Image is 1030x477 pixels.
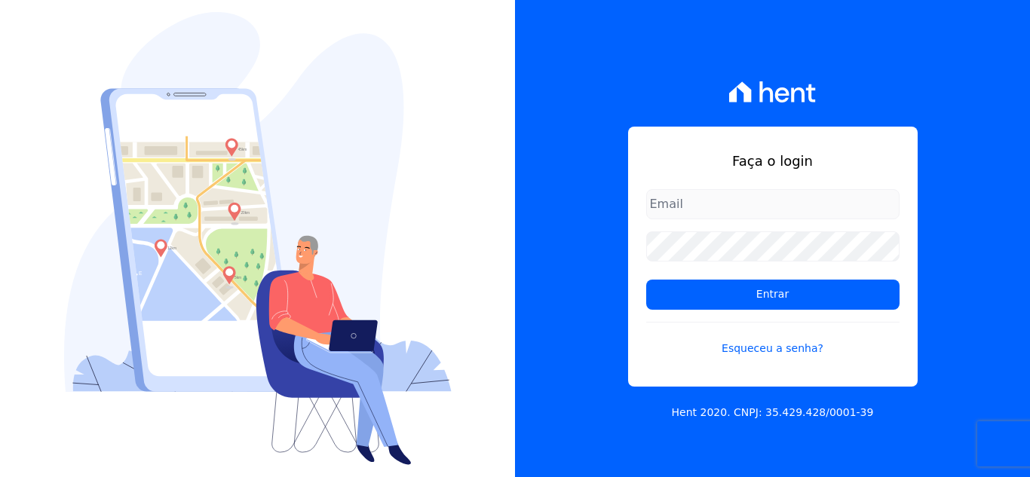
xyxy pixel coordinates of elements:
a: Esqueceu a senha? [646,322,900,356]
h1: Faça o login [646,151,900,171]
input: Entrar [646,280,900,310]
input: Email [646,189,900,219]
p: Hent 2020. CNPJ: 35.429.428/0001-39 [672,405,874,420]
img: Login [64,12,452,465]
